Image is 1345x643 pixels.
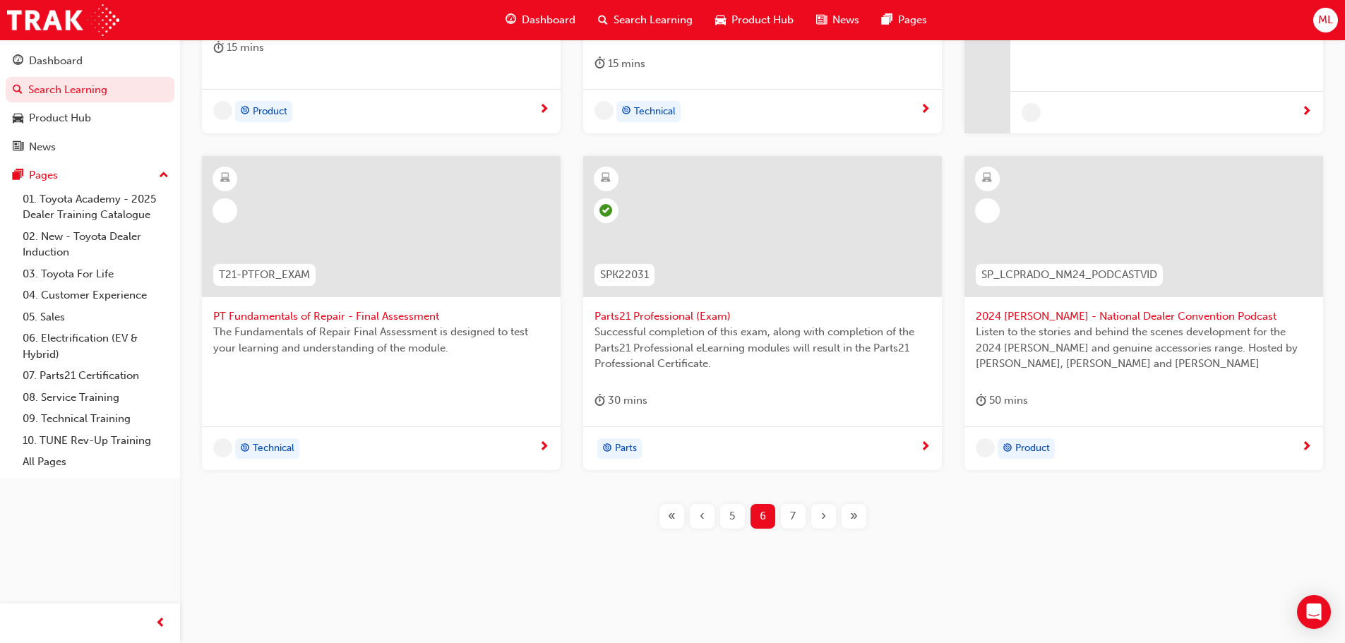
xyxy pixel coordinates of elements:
[657,504,687,529] button: First page
[13,112,23,125] span: car-icon
[1313,8,1338,32] button: ML
[17,327,174,365] a: 06. Electrification (EV & Hybrid)
[832,12,859,28] span: News
[700,508,705,524] span: ‹
[202,156,561,471] a: T21-PTFOR_EXAMPT Fundamentals of Repair - Final AssessmentThe Fundamentals of Repair Final Assess...
[982,169,992,188] span: learningResourceType_ELEARNING-icon
[13,169,23,182] span: pages-icon
[219,267,310,283] span: T21-PTFOR_EXAM
[594,308,931,325] span: Parts21 Professional (Exam)
[621,102,631,121] span: target-icon
[213,308,549,325] span: PT Fundamentals of Repair - Final Assessment
[599,204,612,217] span: learningRecordVerb_COMPLETE-icon
[6,105,174,131] a: Product Hub
[539,104,549,116] span: next-icon
[13,141,23,154] span: news-icon
[7,4,119,36] img: Trak
[850,508,858,524] span: »
[871,6,938,35] a: pages-iconPages
[29,53,83,69] div: Dashboard
[17,263,174,285] a: 03. Toyota For Life
[976,392,1028,409] div: 50 mins
[213,39,224,56] span: duration-icon
[634,104,676,120] span: Technical
[704,6,805,35] a: car-iconProduct Hub
[981,267,1157,283] span: SP_LCPRADO_NM24_PODCASTVID
[240,440,250,458] span: target-icon
[731,12,794,28] span: Product Hub
[729,508,735,524] span: 5
[715,11,726,29] span: car-icon
[522,12,575,28] span: Dashboard
[760,508,766,524] span: 6
[6,162,174,188] button: Pages
[687,504,717,529] button: Previous page
[594,55,605,73] span: duration-icon
[240,102,250,121] span: target-icon
[6,45,174,162] button: DashboardSearch LearningProduct HubNews
[976,308,1312,325] span: 2024 [PERSON_NAME] - National Dealer Convention Podcast
[17,387,174,409] a: 08. Service Training
[805,6,871,35] a: news-iconNews
[976,392,986,409] span: duration-icon
[6,134,174,160] a: News
[539,441,549,454] span: next-icon
[587,6,704,35] a: search-iconSearch Learning
[17,284,174,306] a: 04. Customer Experience
[594,55,645,73] div: 15 mins
[6,77,174,103] a: Search Learning
[717,504,748,529] button: Page 5
[882,11,892,29] span: pages-icon
[1318,12,1333,28] span: ML
[601,169,611,188] span: learningResourceType_ELEARNING-icon
[17,408,174,430] a: 09. Technical Training
[976,438,995,457] span: undefined-icon
[17,188,174,226] a: 01. Toyota Academy - 2025 Dealer Training Catalogue
[964,156,1323,471] a: SP_LCPRADO_NM24_PODCASTVID2024 [PERSON_NAME] - National Dealer Convention PodcastListen to the st...
[13,84,23,97] span: search-icon
[600,267,649,283] span: SPK22031
[17,365,174,387] a: 07. Parts21 Certification
[602,440,612,458] span: target-icon
[253,104,287,120] span: Product
[920,104,931,116] span: next-icon
[594,392,647,409] div: 30 mins
[29,139,56,155] div: News
[213,101,232,120] span: undefined-icon
[594,392,605,409] span: duration-icon
[816,11,827,29] span: news-icon
[594,324,931,372] span: Successful completion of this exam, along with completion of the Parts21 Professional eLearning m...
[6,48,174,74] a: Dashboard
[594,101,614,120] span: undefined-icon
[13,55,23,68] span: guage-icon
[976,324,1312,372] span: Listen to the stories and behind the scenes development for the 2024 [PERSON_NAME] and genuine ac...
[668,508,676,524] span: «
[17,306,174,328] a: 05. Sales
[748,504,778,529] button: Page 6
[1301,106,1312,119] span: next-icon
[808,504,839,529] button: Next page
[159,167,169,185] span: up-icon
[778,504,808,529] button: Page 7
[17,430,174,452] a: 10. TUNE Rev-Up Training
[220,169,230,188] span: learningResourceType_ELEARNING-icon
[213,324,549,356] span: The Fundamentals of Repair Final Assessment is designed to test your learning and understanding o...
[17,226,174,263] a: 02. New - Toyota Dealer Induction
[821,508,826,524] span: ›
[920,441,931,454] span: next-icon
[253,440,294,457] span: Technical
[583,156,942,471] a: SPK22031Parts21 Professional (Exam)Successful completion of this exam, along with completion of t...
[494,6,587,35] a: guage-iconDashboard
[155,615,166,632] span: prev-icon
[213,39,264,56] div: 15 mins
[506,11,516,29] span: guage-icon
[614,12,693,28] span: Search Learning
[29,110,91,126] div: Product Hub
[1003,440,1012,458] span: target-icon
[17,451,174,473] a: All Pages
[1301,441,1312,454] span: next-icon
[213,438,232,457] span: undefined-icon
[1297,595,1331,629] div: Open Intercom Messenger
